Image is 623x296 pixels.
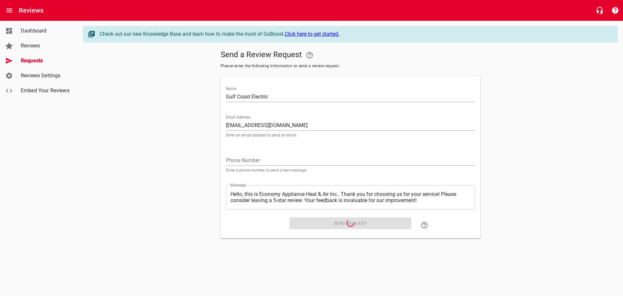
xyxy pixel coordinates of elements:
h5: Send a Review Request [221,47,480,63]
div: Check out our new Knowledge Base and learn how to make the most of GoBoost. [100,30,611,38]
label: Email Address [226,115,250,119]
span: Reviews Settings [21,72,70,80]
span: Reviews [21,42,70,50]
span: Embed Your Reviews [21,87,70,95]
button: Live Chat [592,3,607,18]
h6: Reviews [19,5,43,16]
span: Dashboard [21,27,70,35]
span: Requests [21,57,70,65]
a: Click here to get started. [285,31,339,37]
span: Please enter the following information to send a review request. [221,63,480,70]
p: Enter a phone number to send a text message. [226,168,475,172]
textarea: Hello, this is Economy Appliance Heat & Air Inc.. Thank you for choosing us for your service! Ple... [230,191,470,203]
a: Learn how to "Send a Review Request" [417,217,432,233]
a: Your Google or Facebook account must be connected to "Send a Review Request" [302,47,317,63]
label: Name [226,87,236,91]
button: Support Portal [607,3,623,18]
p: Enter an email address to send an email. [226,133,475,137]
button: Open drawer [2,3,17,18]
